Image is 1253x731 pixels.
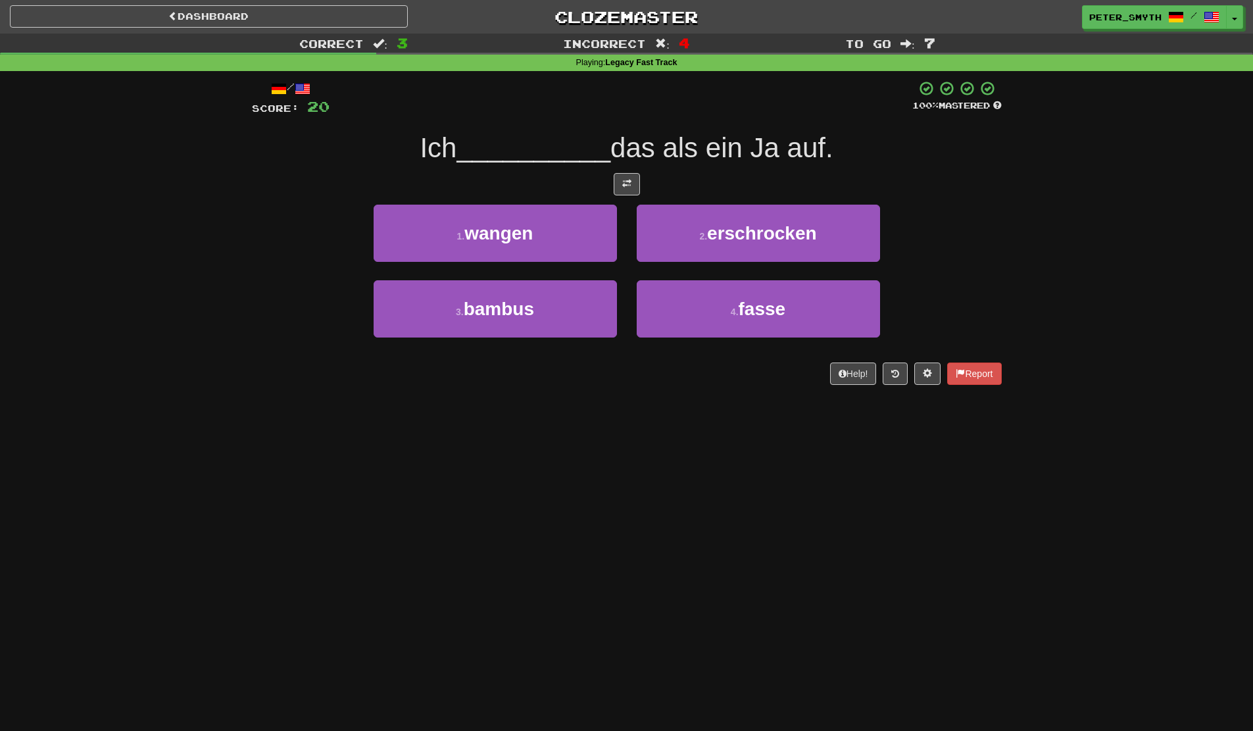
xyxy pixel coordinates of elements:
button: 1.wangen [374,205,617,262]
span: wangen [464,223,533,243]
span: 7 [924,35,935,51]
span: 20 [307,98,330,114]
span: bambus [464,299,534,319]
span: / [1191,11,1197,20]
span: To go [845,37,891,50]
span: das als ein Ja auf. [610,132,833,163]
button: 4.fasse [637,280,880,338]
span: Incorrect [563,37,646,50]
button: Toggle translation (alt+t) [614,173,640,195]
small: 3 . [456,307,464,317]
span: : [655,38,670,49]
span: Ich [420,132,456,163]
a: Peter_Smyth / [1082,5,1227,29]
span: erschrocken [707,223,817,243]
span: fasse [739,299,786,319]
button: 3.bambus [374,280,617,338]
button: 2.erschrocken [637,205,880,262]
div: / [252,80,330,97]
span: 4 [679,35,690,51]
button: Report [947,363,1001,385]
button: Round history (alt+y) [883,363,908,385]
span: : [900,38,915,49]
span: 3 [397,35,408,51]
span: Score: [252,103,299,114]
span: 100 % [912,100,939,111]
small: 4 . [731,307,739,317]
a: Clozemaster [428,5,825,28]
strong: Legacy Fast Track [605,58,677,67]
small: 1 . [457,231,465,241]
div: Mastered [912,100,1002,112]
span: Correct [299,37,364,50]
a: Dashboard [10,5,408,28]
small: 2 . [699,231,707,241]
span: __________ [456,132,610,163]
button: Help! [830,363,877,385]
span: Peter_Smyth [1089,11,1162,23]
span: : [373,38,387,49]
